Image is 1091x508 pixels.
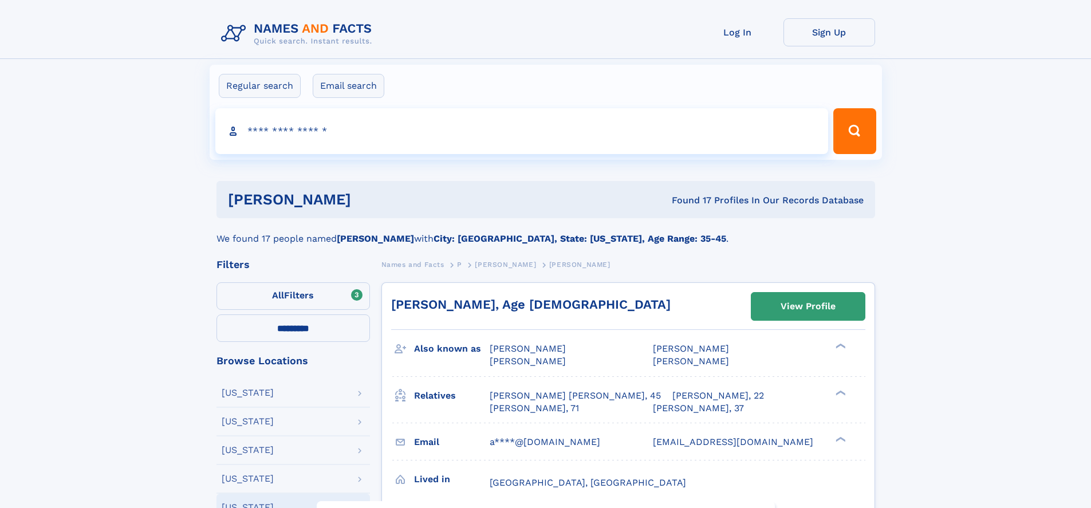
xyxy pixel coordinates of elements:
div: Browse Locations [216,356,370,366]
h1: [PERSON_NAME] [228,192,511,207]
div: ❯ [833,389,846,396]
a: [PERSON_NAME], 37 [653,402,744,415]
button: Search Button [833,108,876,154]
a: Names and Facts [381,257,444,271]
div: ❯ [833,342,846,350]
a: View Profile [751,293,865,320]
a: Log In [692,18,783,46]
span: [GEOGRAPHIC_DATA], [GEOGRAPHIC_DATA] [490,477,686,488]
input: search input [215,108,829,154]
div: Found 17 Profiles In Our Records Database [511,194,864,207]
div: [US_STATE] [222,417,274,426]
a: [PERSON_NAME], 71 [490,402,579,415]
a: [PERSON_NAME] [PERSON_NAME], 45 [490,389,661,402]
span: All [272,290,284,301]
span: [PERSON_NAME] [549,261,611,269]
span: [PERSON_NAME] [490,356,566,367]
a: [PERSON_NAME], Age [DEMOGRAPHIC_DATA] [391,297,671,312]
a: Sign Up [783,18,875,46]
div: [US_STATE] [222,474,274,483]
span: [PERSON_NAME] [490,343,566,354]
b: [PERSON_NAME] [337,233,414,244]
div: [US_STATE] [222,446,274,455]
span: [PERSON_NAME] [653,356,729,367]
div: Filters [216,259,370,270]
img: Logo Names and Facts [216,18,381,49]
div: View Profile [781,293,836,320]
h3: Also known as [414,339,490,359]
b: City: [GEOGRAPHIC_DATA], State: [US_STATE], Age Range: 35-45 [434,233,726,244]
span: [EMAIL_ADDRESS][DOMAIN_NAME] [653,436,813,447]
label: Filters [216,282,370,310]
span: [PERSON_NAME] [653,343,729,354]
div: ❯ [833,435,846,443]
div: [US_STATE] [222,388,274,397]
span: [PERSON_NAME] [475,261,536,269]
h3: Lived in [414,470,490,489]
label: Regular search [219,74,301,98]
span: P [457,261,462,269]
div: We found 17 people named with . [216,218,875,246]
h3: Relatives [414,386,490,405]
a: [PERSON_NAME], 22 [672,389,764,402]
a: [PERSON_NAME] [475,257,536,271]
label: Email search [313,74,384,98]
a: P [457,257,462,271]
h3: Email [414,432,490,452]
